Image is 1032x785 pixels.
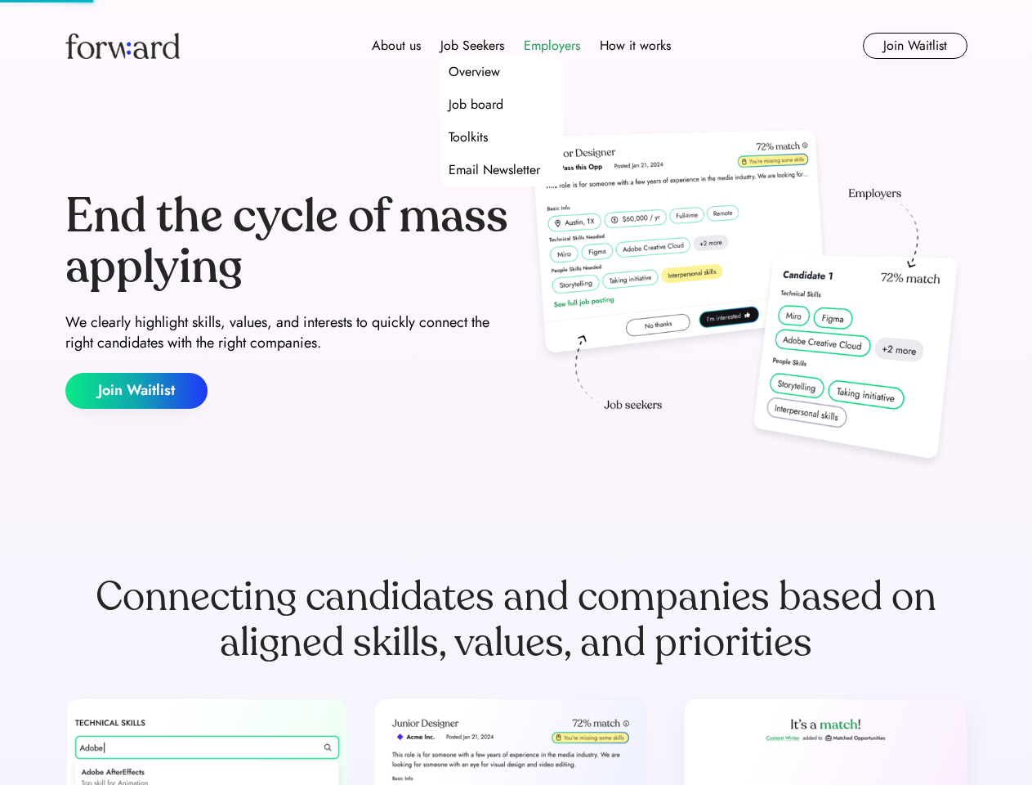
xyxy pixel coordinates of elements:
[372,36,421,56] div: About us
[600,36,671,56] div: How it works
[65,373,208,409] button: Join Waitlist
[863,33,967,59] button: Join Waitlist
[449,160,540,180] div: Email Newsletter
[440,36,504,56] div: Job Seekers
[449,128,488,147] div: Toolkits
[524,36,580,56] div: Employers
[65,191,510,292] div: End the cycle of mass applying
[523,124,967,476] img: hero-image.png
[449,62,500,82] div: Overview
[65,33,180,59] img: Forward logo
[65,574,967,666] div: Connecting candidates and companies based on aligned skills, values, and priorities
[65,312,510,353] div: We clearly highlight skills, values, and interests to quickly connect the right candidates with t...
[449,95,503,114] div: Job board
